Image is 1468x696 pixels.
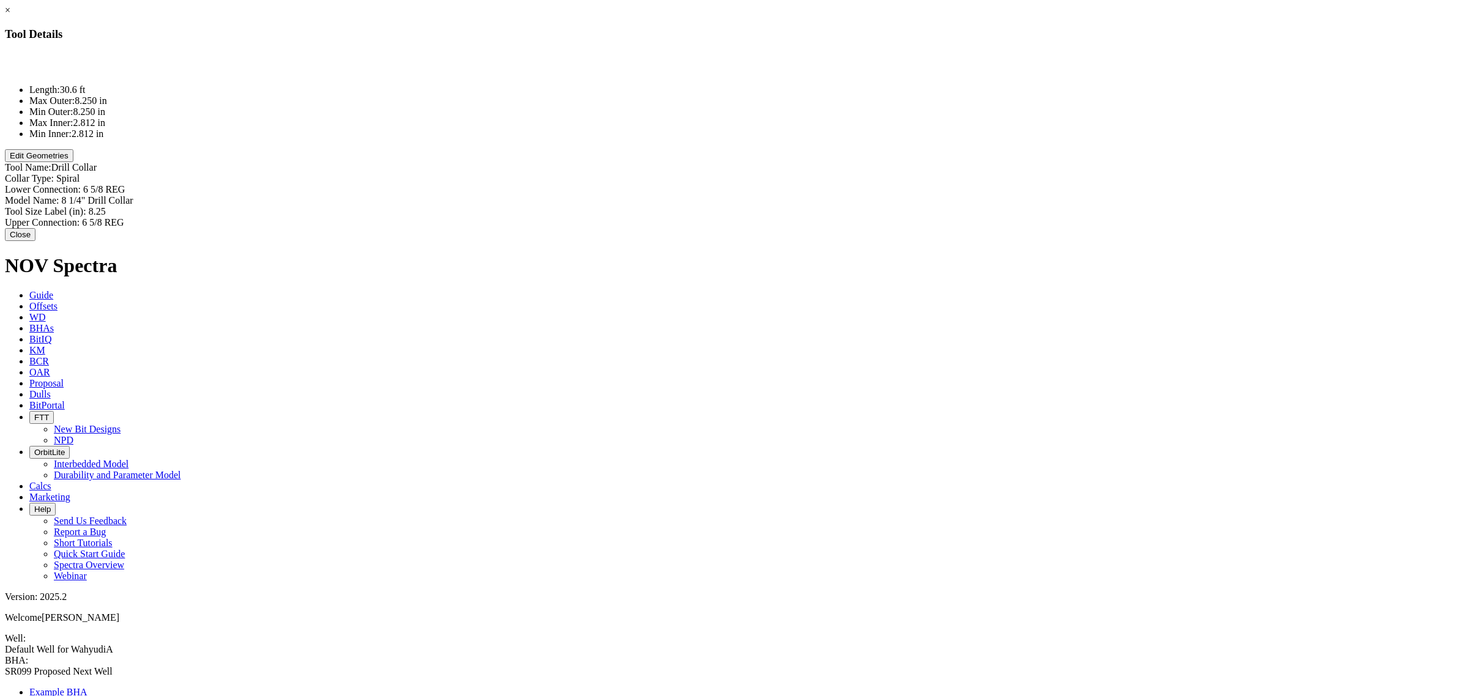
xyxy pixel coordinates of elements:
[29,290,53,300] span: Guide
[29,378,64,388] span: Proposal
[54,470,181,480] a: Durability and Parameter Model
[5,206,86,217] label: Tool Size Label (in):
[5,162,1463,173] div: Drill Collar
[5,612,1463,623] p: Welcome
[5,28,1463,41] h3: Tool Details
[56,173,80,183] span: Spiral
[34,448,65,457] span: OrbitLite
[5,173,54,183] label: Collar Type:
[61,195,133,205] span: 8 1/4" Drill Collar
[5,254,1463,277] h1: NOV Spectra
[54,424,120,434] a: New Bit Designs
[83,184,125,194] span: 6 5/8 REG
[5,666,113,676] span: SR099 Proposed Next Well
[54,571,87,581] a: Webinar
[34,413,49,422] span: FTT
[29,84,1463,95] li: 30.6 ft
[54,549,125,559] a: Quick Start Guide
[5,633,1463,655] span: Well:
[29,128,1463,139] li: 2.812 in
[54,459,128,469] a: Interbedded Model
[29,345,45,355] span: KM
[29,117,73,128] label: Max Inner:
[5,149,73,162] button: Edit Geometries
[29,312,46,322] span: WD
[5,5,10,15] a: ×
[5,644,113,654] span: Default Well for WahyudiA
[29,84,60,95] label: Length:
[5,184,81,194] label: Lower Connection:
[89,206,106,217] span: 8.25
[42,612,119,623] span: [PERSON_NAME]
[5,195,59,205] label: Model Name:
[29,301,57,311] span: Offsets
[82,217,124,228] span: 6 5/8 REG
[29,95,1463,106] li: 8.250 in
[29,106,73,117] label: Min Outer:
[29,95,75,106] label: Max Outer:
[29,389,51,399] span: Dulls
[54,435,73,445] a: NPD
[29,106,1463,117] li: 8.250 in
[29,356,49,366] span: BCR
[5,162,51,172] label: Tool Name:
[5,228,35,241] button: Close
[29,128,72,139] label: Min Inner:
[29,323,54,333] span: BHAs
[54,527,106,537] a: Report a Bug
[29,367,50,377] span: OAR
[29,481,51,491] span: Calcs
[5,217,80,228] label: Upper Connection:
[54,516,127,526] a: Send Us Feedback
[34,505,51,514] span: Help
[29,492,70,502] span: Marketing
[29,117,1463,128] li: 2.812 in
[29,334,51,344] span: BitIQ
[54,538,113,548] a: Short Tutorials
[29,400,65,410] span: BitPortal
[54,560,124,570] a: Spectra Overview
[5,591,1463,602] div: Version: 2025.2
